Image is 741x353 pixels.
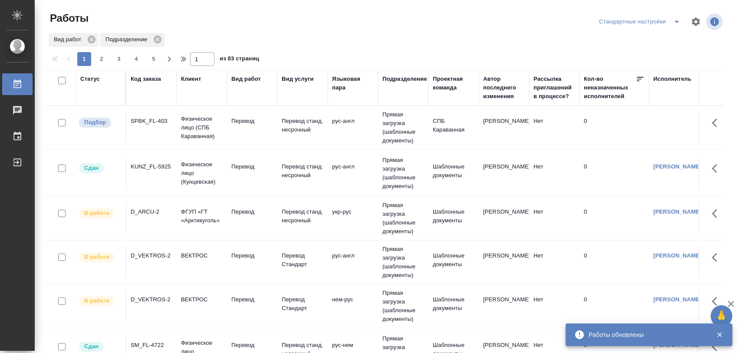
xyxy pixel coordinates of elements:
[529,158,580,188] td: Нет
[483,75,525,101] div: Автор последнего изменения
[529,247,580,277] td: Нет
[84,253,109,261] p: В работе
[129,55,143,63] span: 4
[131,251,172,260] div: D_VEKTROS-2
[100,33,165,47] div: Подразделение
[479,291,529,321] td: [PERSON_NAME]
[181,160,223,186] p: Физическое лицо (Кунцевская)
[378,152,428,195] td: Прямая загрузка (шаблонные документы)
[282,117,323,134] p: Перевод станд. несрочный
[529,112,580,143] td: Нет
[78,117,121,129] div: Можно подбирать исполнителей
[479,158,529,188] td: [PERSON_NAME]
[433,75,474,92] div: Проектная команда
[84,209,109,218] p: В работе
[328,291,378,321] td: нем-рус
[48,11,89,25] span: Работы
[378,284,428,328] td: Прямая загрузка (шаблонные документы)
[685,11,706,32] span: Настроить таблицу
[328,203,378,234] td: укр-рус
[707,203,728,224] button: Здесь прячутся важные кнопки
[707,112,728,133] button: Здесь прячутся важные кнопки
[584,75,636,101] div: Кол-во неназначенных исполнителей
[707,291,728,312] button: Здесь прячутся важные кнопки
[653,75,692,83] div: Исполнитель
[112,52,126,66] button: 3
[181,251,223,260] p: ВЕКТРОС
[84,297,109,305] p: В работе
[131,295,172,304] div: D_VEKTROS-2
[78,341,121,353] div: Менеджер проверил работу исполнителя, передает ее на следующий этап
[231,208,273,216] p: Перевод
[707,247,728,268] button: Здесь прячутся важные кнопки
[49,33,99,47] div: Вид работ
[181,208,223,225] p: ФГУП «ГТ «Арктикуголь»
[653,208,701,215] a: [PERSON_NAME]
[328,247,378,277] td: рус-англ
[112,55,126,63] span: 3
[105,35,150,44] p: Подразделение
[95,55,109,63] span: 2
[597,15,685,29] div: split button
[378,241,428,284] td: Прямая загрузка (шаблонные документы)
[711,331,728,339] button: Закрыть
[714,307,729,325] span: 🙏
[282,75,314,83] div: Вид услуги
[84,164,99,172] p: Сдан
[653,296,701,303] a: [PERSON_NAME]
[131,117,172,125] div: SPBK_FL-403
[78,208,121,219] div: Исполнитель выполняет работу
[181,115,223,141] p: Физическое лицо (СПБ Караванная)
[653,252,701,259] a: [PERSON_NAME]
[707,158,728,179] button: Здесь прячутся важные кнопки
[95,52,109,66] button: 2
[147,55,161,63] span: 5
[428,203,479,234] td: Шаблонные документы
[580,158,649,188] td: 0
[580,247,649,277] td: 0
[580,112,649,143] td: 0
[231,295,273,304] p: Перевод
[428,158,479,188] td: Шаблонные документы
[580,203,649,234] td: 0
[181,75,201,83] div: Клиент
[529,291,580,321] td: Нет
[580,291,649,321] td: 0
[220,53,259,66] span: из 83 страниц
[428,291,479,321] td: Шаблонные документы
[706,13,725,30] span: Посмотреть информацию
[479,247,529,277] td: [PERSON_NAME]
[282,295,323,313] p: Перевод Стандарт
[479,112,529,143] td: [PERSON_NAME]
[147,52,161,66] button: 5
[332,75,374,92] div: Языковая пара
[529,203,580,234] td: Нет
[534,75,575,101] div: Рассылка приглашений в процессе?
[78,295,121,307] div: Исполнитель выполняет работу
[131,341,172,350] div: SM_FL-4722
[428,112,479,143] td: СПБ Караванная
[428,247,479,277] td: Шаблонные документы
[589,330,703,339] div: Работы обновлены
[378,197,428,240] td: Прямая загрузка (шаблонные документы)
[231,162,273,171] p: Перевод
[84,118,106,127] p: Подбор
[653,163,701,170] a: [PERSON_NAME]
[131,208,172,216] div: D_ARCU-2
[328,158,378,188] td: рус-англ
[328,112,378,143] td: рус-англ
[282,251,323,269] p: Перевод Стандарт
[231,75,261,83] div: Вид работ
[231,117,273,125] p: Перевод
[378,106,428,149] td: Прямая загрузка (шаблонные документы)
[479,203,529,234] td: [PERSON_NAME]
[282,162,323,180] p: Перевод станд. несрочный
[78,162,121,174] div: Менеджер проверил работу исполнителя, передает ее на следующий этап
[181,295,223,304] p: ВЕКТРОС
[129,52,143,66] button: 4
[131,75,161,83] div: Код заказа
[78,251,121,263] div: Исполнитель выполняет работу
[231,341,273,350] p: Перевод
[711,305,732,327] button: 🙏
[84,342,99,351] p: Сдан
